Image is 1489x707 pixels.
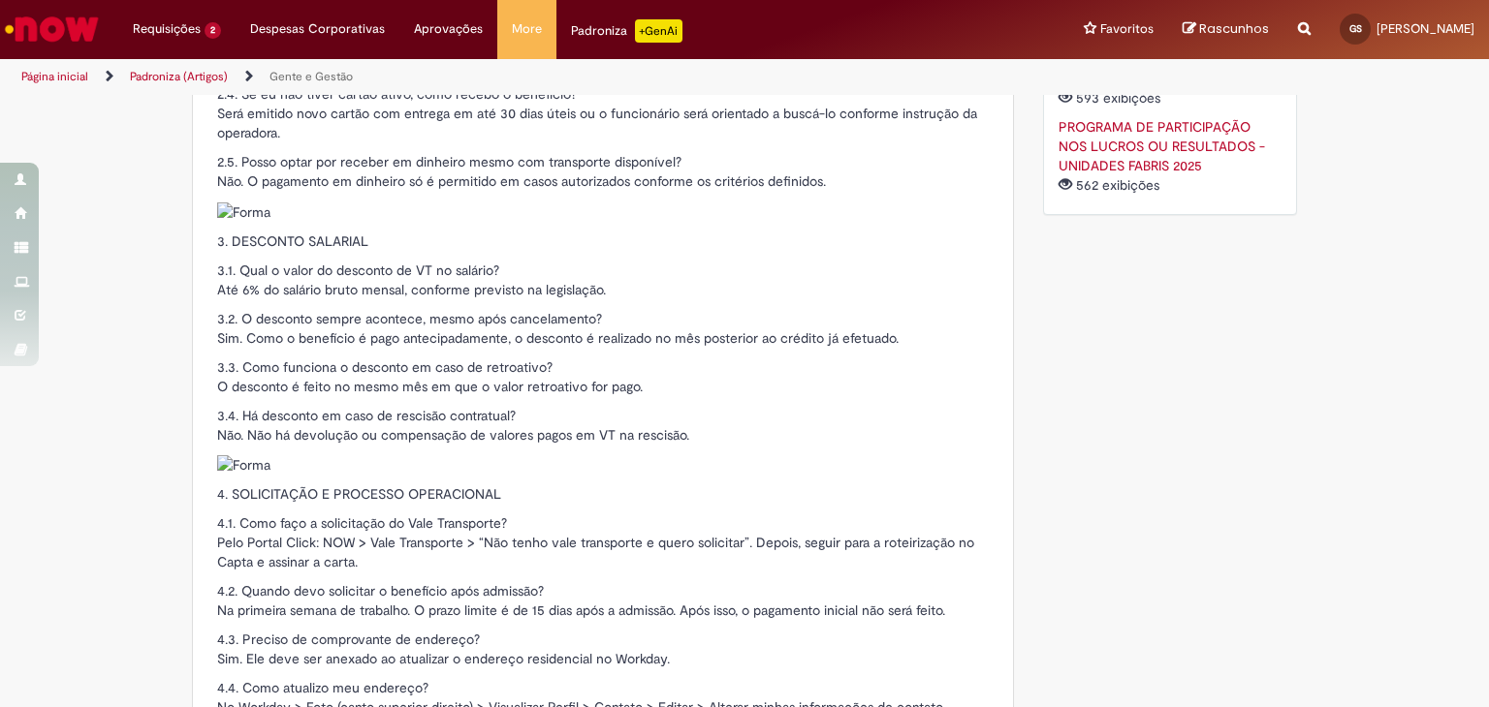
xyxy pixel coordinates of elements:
span: 593 exibições [1059,89,1164,107]
span: Aprovações [414,19,483,39]
p: 4.2. Quando devo solicitar o benefício após admissão? Na primeira semana de trabalho. O prazo lim... [217,581,989,620]
span: 2 [205,22,221,39]
span: Favoritos [1100,19,1154,39]
p: 3.3. Como funciona o desconto em caso de retroativo? O desconto é feito no mesmo mês em que o val... [217,357,989,396]
p: 4. SOLICITAÇÃO E PROCESSO OPERACIONAL [217,484,989,504]
span: [PERSON_NAME] [1377,20,1474,37]
span: Despesas Corporativas [250,19,385,39]
span: 562 exibições [1059,176,1163,194]
p: 3.1. Qual o valor do desconto de VT no salário? Até 6% do salário bruto mensal, conforme previsto... [217,261,989,299]
span: More [512,19,542,39]
p: 4.3. Preciso de comprovante de endereço? Sim. Ele deve ser anexado ao atualizar o endereço reside... [217,630,989,668]
a: PROGRAMA DE PARTICIPAÇÃO NOS LUCROS OU RESULTADOS - UNIDADES FABRIS 2025 [1059,118,1265,174]
a: Gente e Gestão [269,69,353,84]
span: GS [1349,22,1362,35]
p: +GenAi [635,19,682,43]
span: Rascunhos [1199,19,1269,38]
a: Página inicial [21,69,88,84]
ul: Trilhas de página [15,59,978,95]
div: Padroniza [571,19,682,43]
p: 3.4. Há desconto em caso de rescisão contratual? Não. Não há devolução ou compensação de valores ... [217,406,989,445]
p: 3.2. O desconto sempre acontece, mesmo após cancelamento? Sim. Como o benefício é pago antecipada... [217,309,989,348]
a: Padroniza (Artigos) [130,69,228,84]
p: 2.5. Posso optar por receber em dinheiro mesmo com transporte disponível? Não. O pagamento em din... [217,152,989,191]
p: 4.1. Como faço a solicitação do Vale Transporte? Pelo Portal Click: NOW > Vale Transporte > “Não ... [217,513,989,571]
p: 2.4. Se eu não tiver cartão ativo, como recebo o benefício? Será emitido novo cartão com entrega ... [217,84,989,142]
img: Forma [217,455,270,475]
span: Requisições [133,19,201,39]
a: Rascunhos [1183,20,1269,39]
img: ServiceNow [2,10,102,48]
p: 3. DESCONTO SALARIAL [217,231,989,251]
img: Forma [217,202,270,222]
